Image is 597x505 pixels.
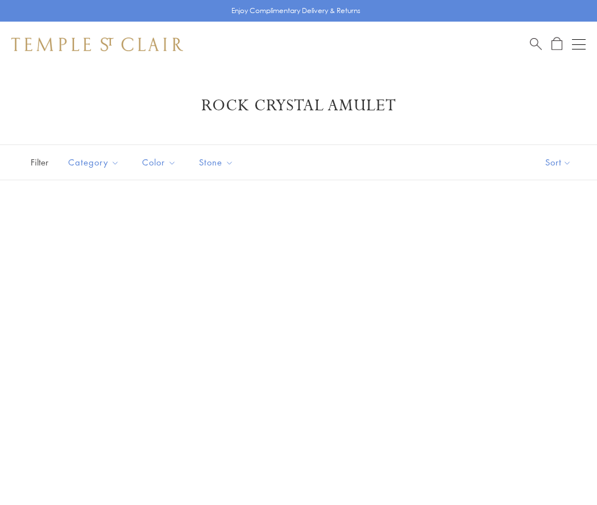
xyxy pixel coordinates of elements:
[572,38,586,51] button: Open navigation
[60,150,128,175] button: Category
[134,150,185,175] button: Color
[520,145,597,180] button: Show sort by
[552,37,562,51] a: Open Shopping Bag
[530,37,542,51] a: Search
[193,155,242,169] span: Stone
[28,96,569,116] h1: Rock Crystal Amulet
[11,38,183,51] img: Temple St. Clair
[231,5,360,16] p: Enjoy Complimentary Delivery & Returns
[136,155,185,169] span: Color
[190,150,242,175] button: Stone
[63,155,128,169] span: Category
